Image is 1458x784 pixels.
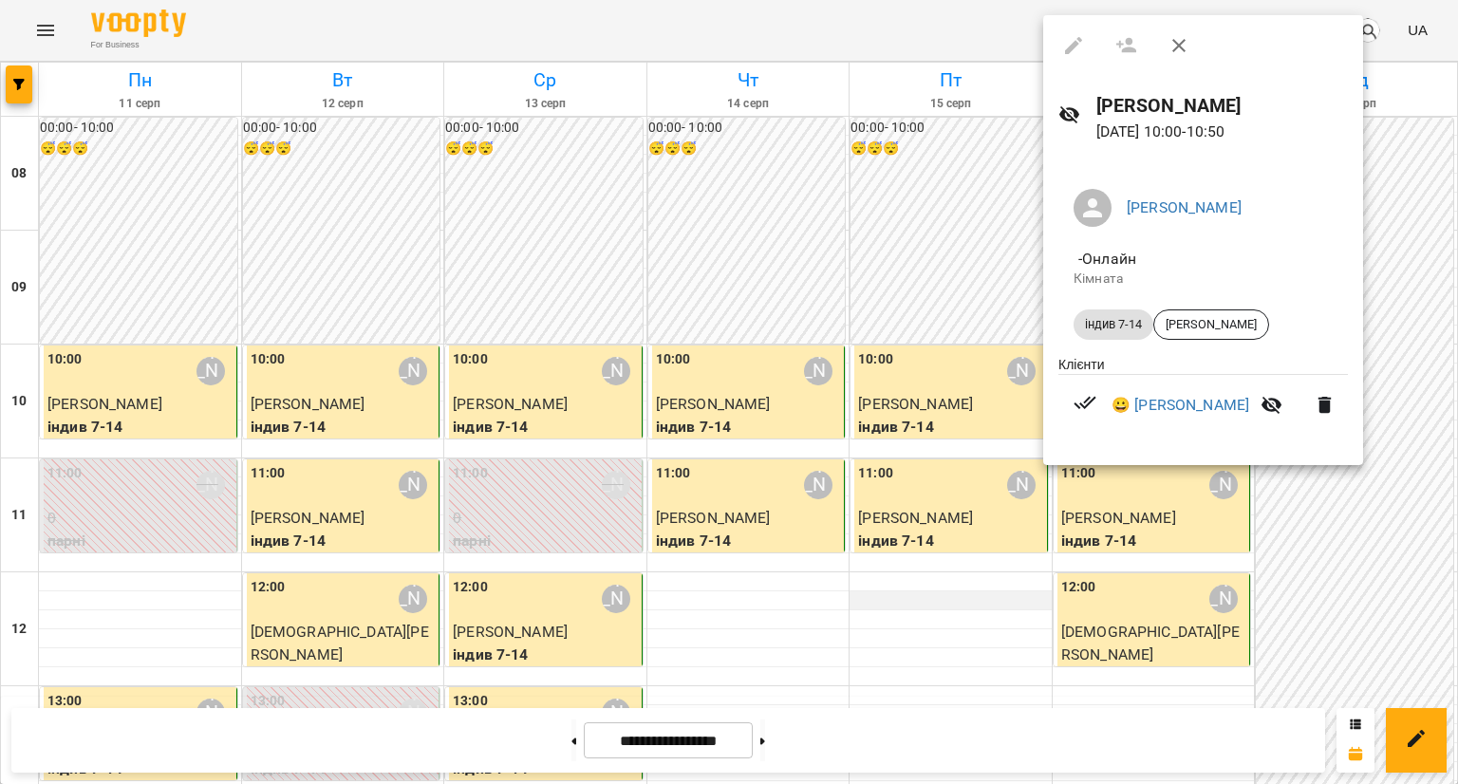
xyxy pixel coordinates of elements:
ul: Клієнти [1058,355,1348,443]
h6: [PERSON_NAME] [1096,91,1348,121]
div: [PERSON_NAME] [1153,309,1269,340]
svg: Візит сплачено [1074,391,1096,414]
span: - Онлайн [1074,250,1140,268]
span: [PERSON_NAME] [1154,316,1268,333]
a: 😀 [PERSON_NAME] [1112,394,1249,417]
p: [DATE] 10:00 - 10:50 [1096,121,1348,143]
a: [PERSON_NAME] [1127,198,1242,216]
p: Кімната [1074,270,1333,289]
span: індив 7-14 [1074,316,1153,333]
